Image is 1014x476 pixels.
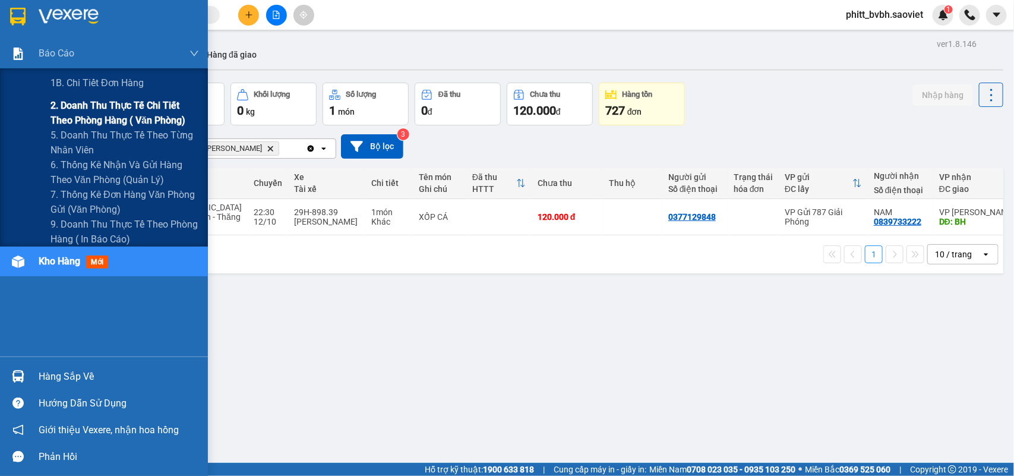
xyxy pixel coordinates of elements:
span: 9. Doanh thu thực tế theo phòng hàng ( in báo cáo) [50,217,199,247]
div: [PERSON_NAME] [294,217,359,226]
img: icon-new-feature [938,10,949,20]
div: VP Gửi 787 Giải Phóng [785,207,862,226]
span: đ [428,107,432,116]
span: mới [86,256,108,269]
span: 2. Doanh thu thực tế chi tiết theo phòng hàng ( văn phòng) [50,98,199,128]
span: Miền Bắc [805,463,890,476]
div: VP gửi [785,172,852,182]
div: 22:30 [254,207,282,217]
div: Trạng thái [734,172,773,182]
button: aim [293,5,314,26]
strong: 1900 633 818 [483,465,534,474]
span: 1 [329,103,336,118]
span: đ [556,107,561,116]
div: Thu hộ [609,178,656,188]
span: question-circle [12,398,24,409]
img: phone-icon [965,10,975,20]
div: Ghi chú [419,184,460,194]
button: Nhập hàng [912,84,973,106]
strong: 0708 023 035 - 0935 103 250 [687,465,795,474]
input: Selected VP Bảo Hà. [282,143,283,155]
strong: 0369 525 060 [839,465,890,474]
div: Xe [294,172,359,182]
svg: open [319,144,328,153]
span: 1B. Chi tiết đơn hàng [50,75,144,90]
button: Hàng tồn727đơn [599,83,685,125]
div: NAM [874,207,927,217]
div: Hàng tồn [623,90,653,99]
span: copyright [948,465,956,474]
div: 12/10 [254,217,282,226]
span: aim [299,11,308,19]
span: phitt_bvbh.saoviet [836,7,933,22]
button: Hàng đã giao [197,40,266,69]
button: 1 [865,245,883,263]
div: 10 / trang [935,248,972,260]
span: đơn [627,107,642,116]
div: Đã thu [472,172,516,182]
span: Hỗ trợ kỹ thuật: [425,463,534,476]
svg: Clear all [306,144,315,153]
span: VP Bảo Hà, close by backspace [188,141,279,156]
div: Người gửi [668,172,722,182]
button: Chưa thu120.000đ [507,83,593,125]
span: down [189,49,199,58]
svg: open [981,250,991,259]
th: Toggle SortBy [779,168,868,199]
div: Chưa thu [530,90,561,99]
div: 0839733222 [874,217,921,226]
div: Tên món [419,172,460,182]
span: 7. Thống kê đơn hàng văn phòng gửi (văn phòng) [50,187,199,217]
sup: 1 [944,5,953,14]
div: Khối lượng [254,90,290,99]
span: Giới thiệu Vexere, nhận hoa hồng [39,423,179,437]
div: Hướng dẫn sử dụng [39,395,199,412]
img: warehouse-icon [12,256,24,268]
span: 0 [421,103,428,118]
span: | [899,463,901,476]
span: VP Bảo Hà [194,144,262,153]
span: món [338,107,355,116]
span: 1 [946,5,950,14]
div: Số điện thoại [668,184,722,194]
span: Cung cấp máy in - giấy in: [554,463,646,476]
div: VP nhận [939,172,1007,182]
div: Tài xế [294,184,359,194]
div: Người nhận [874,171,927,181]
span: Kho hàng [39,256,80,267]
div: Chưa thu [538,178,597,188]
div: Chi tiết [371,178,407,188]
div: ver 1.8.146 [937,37,977,51]
div: Hàng sắp về [39,368,199,386]
span: 120.000 [513,103,556,118]
div: hóa đơn [734,184,773,194]
span: | [543,463,545,476]
div: 120.000 đ [538,212,597,222]
span: kg [246,107,255,116]
button: Bộ lọc [341,134,403,159]
span: Miền Nam [649,463,795,476]
div: HTTT [472,184,516,194]
span: caret-down [991,10,1002,20]
img: warehouse-icon [12,370,24,383]
span: plus [245,11,253,19]
div: Số lượng [346,90,377,99]
button: Số lượng1món [323,83,409,125]
div: Phản hồi [39,448,199,466]
div: ĐC lấy [785,184,852,194]
button: plus [238,5,259,26]
span: notification [12,424,24,436]
img: logo-vxr [10,8,26,26]
span: 6. Thống kê nhận và gửi hàng theo văn phòng (quản lý) [50,157,199,187]
span: 0 [237,103,244,118]
span: 5. Doanh thu thực tế theo từng nhân viên [50,128,199,157]
div: Khác [371,217,407,226]
sup: 3 [397,128,409,140]
span: 727 [605,103,625,118]
button: caret-down [986,5,1007,26]
span: message [12,451,24,462]
th: Toggle SortBy [466,168,532,199]
span: file-add [272,11,280,19]
svg: Delete [267,145,274,152]
span: Báo cáo [39,46,74,61]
